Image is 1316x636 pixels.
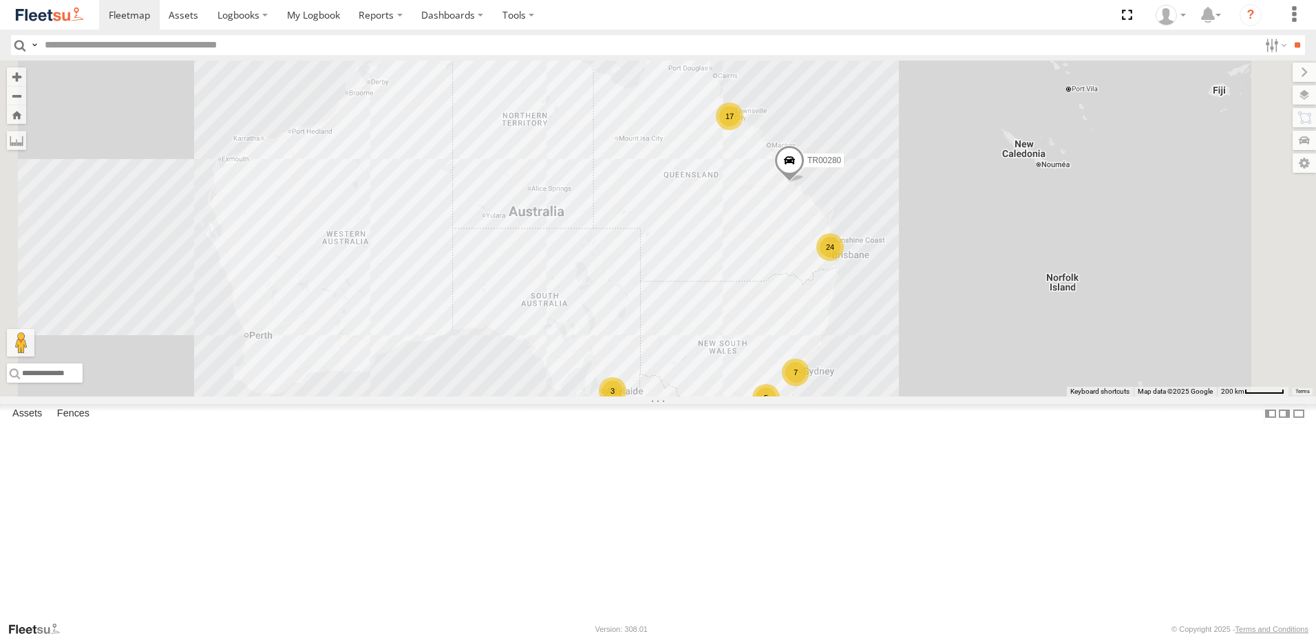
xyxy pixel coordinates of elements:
[1070,387,1129,396] button: Keyboard shortcuts
[29,35,40,55] label: Search Query
[1221,388,1244,395] span: 200 km
[1171,625,1308,633] div: © Copyright 2025 -
[7,131,26,150] label: Measure
[7,67,26,86] button: Zoom in
[816,233,844,261] div: 24
[1217,387,1288,396] button: Map scale: 200 km per 54 pixels
[1264,404,1277,424] label: Dock Summary Table to the Left
[1235,625,1308,633] a: Terms and Conditions
[1292,404,1306,424] label: Hide Summary Table
[782,359,809,386] div: 7
[1240,4,1262,26] i: ?
[6,404,49,423] label: Assets
[8,622,71,636] a: Visit our Website
[1277,404,1291,424] label: Dock Summary Table to the Right
[599,377,626,405] div: 3
[14,6,85,24] img: fleetsu-logo-horizontal.svg
[1151,5,1191,25] div: Nigel Scott
[752,384,780,412] div: 5
[7,105,26,124] button: Zoom Home
[7,329,34,357] button: Drag Pegman onto the map to open Street View
[807,156,841,165] span: TR00280
[595,625,648,633] div: Version: 308.01
[50,404,96,423] label: Fences
[1138,388,1213,395] span: Map data ©2025 Google
[1295,389,1310,394] a: Terms (opens in new tab)
[1260,35,1289,55] label: Search Filter Options
[1293,153,1316,173] label: Map Settings
[716,103,743,130] div: 17
[7,86,26,105] button: Zoom out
